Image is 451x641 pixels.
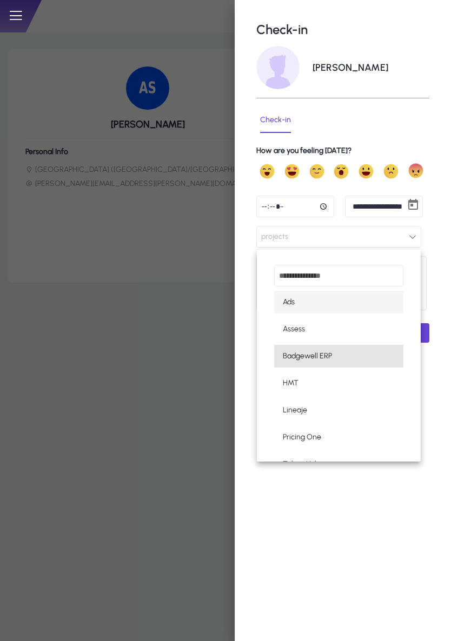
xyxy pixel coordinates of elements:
[283,350,332,363] span: Badgewell ERP
[283,404,307,417] span: Lineaje
[274,318,403,340] mat-option: Assess
[274,426,403,449] mat-option: Pricing One
[283,323,305,336] span: Assess
[283,458,319,471] span: Talent Hub
[274,453,403,476] mat-option: Talent Hub
[283,431,321,444] span: Pricing One
[274,372,403,395] mat-option: HMT
[274,345,403,368] mat-option: Badgewell ERP
[274,399,403,422] mat-option: Lineaje
[283,377,299,390] span: HMT
[283,296,295,309] span: Ads
[274,291,403,313] mat-option: Ads
[274,265,403,286] input: dropdown search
